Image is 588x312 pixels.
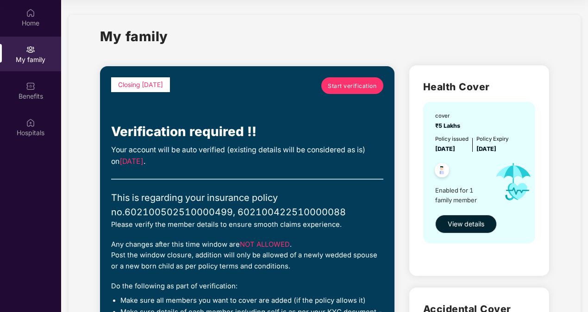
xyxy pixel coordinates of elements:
[26,8,35,18] img: svg+xml;base64,PHN2ZyBpZD0iSG9tZSIgeG1sbnM9Imh0dHA6Ly93d3cudzMub3JnLzIwMDAvc3ZnIiB3aWR0aD0iMjAiIG...
[431,160,453,183] img: svg+xml;base64,PHN2ZyB4bWxucz0iaHR0cDovL3d3dy53My5vcmcvMjAwMC9zdmciIHdpZHRoPSI0OC45NDMiIGhlaWdodD...
[435,135,469,144] div: Policy issued
[476,145,496,152] span: [DATE]
[118,81,163,88] span: Closing [DATE]
[488,154,539,210] img: icon
[111,281,383,292] div: Do the following as part of verification:
[26,118,35,127] img: svg+xml;base64,PHN2ZyBpZD0iSG9zcGl0YWxzIiB4bWxucz0iaHR0cDovL3d3dy53My5vcmcvMjAwMC9zdmciIHdpZHRoPS...
[100,26,168,47] h1: My family
[435,215,497,233] button: View details
[120,296,383,306] li: Make sure all members you want to cover are added (if the policy allows it)
[240,240,290,249] span: NOT ALLOWED
[435,122,463,129] span: ₹5 Lakhs
[26,81,35,91] img: svg+xml;base64,PHN2ZyBpZD0iQmVuZWZpdHMiIHhtbG5zPSJodHRwOi8vd3d3LnczLm9yZy8yMDAwL3N2ZyIgd2lkdGg9Ij...
[321,77,383,94] a: Start verification
[111,144,383,168] div: Your account will be auto verified (existing details will be considered as is) on .
[476,135,508,144] div: Policy Expiry
[111,191,383,219] div: This is regarding your insurance policy no. 602100502510000499, 602100422510000088
[111,239,383,272] div: Any changes after this time window are . Post the window closure, addition will only be allowed o...
[435,186,488,205] span: Enabled for 1 family member
[435,112,463,120] div: cover
[423,79,535,94] h2: Health Cover
[328,81,376,90] span: Start verification
[119,157,144,166] span: [DATE]
[111,219,383,230] div: Please verify the member details to ensure smooth claims experience.
[435,145,455,152] span: [DATE]
[448,219,484,229] span: View details
[111,122,383,142] div: Verification required !!
[26,45,35,54] img: svg+xml;base64,PHN2ZyB3aWR0aD0iMjAiIGhlaWdodD0iMjAiIHZpZXdCb3g9IjAgMCAyMCAyMCIgZmlsbD0ibm9uZSIgeG...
